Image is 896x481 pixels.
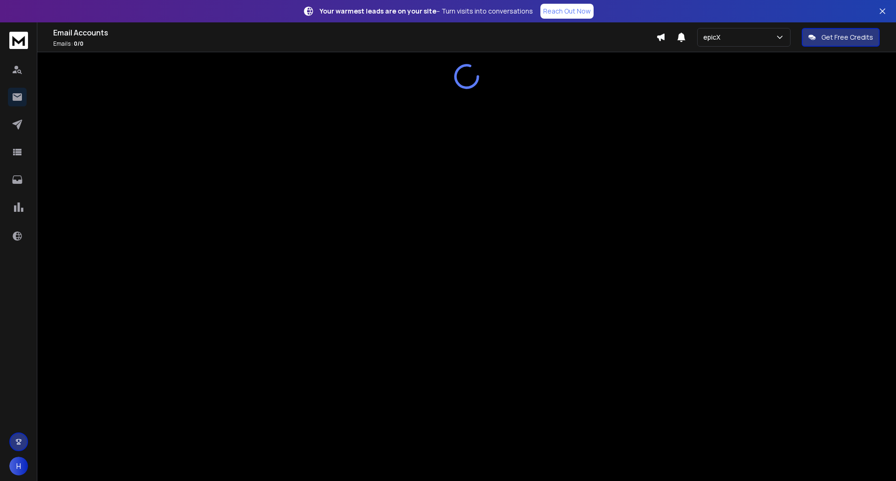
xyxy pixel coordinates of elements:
p: epicX [703,33,724,42]
p: Get Free Credits [821,33,873,42]
button: Get Free Credits [802,28,880,47]
p: – Turn visits into conversations [320,7,533,16]
p: Reach Out Now [543,7,591,16]
strong: Your warmest leads are on your site [320,7,436,15]
p: Emails : [53,40,656,48]
h1: Email Accounts [53,27,656,38]
a: Reach Out Now [540,4,594,19]
button: H [9,457,28,475]
img: logo [9,32,28,49]
span: 0 / 0 [74,40,84,48]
